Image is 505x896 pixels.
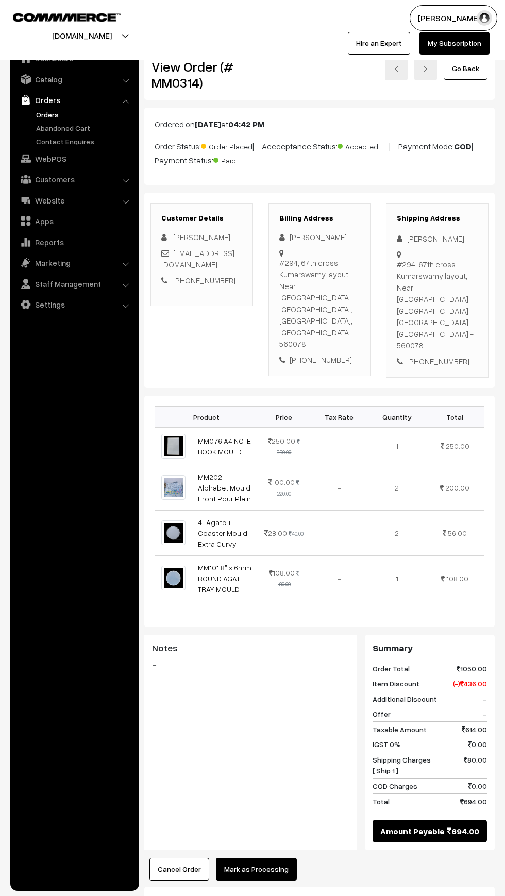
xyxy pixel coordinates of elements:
[310,465,368,510] td: -
[423,66,429,72] img: right-arrow.png
[33,123,136,133] a: Abandoned Cart
[213,153,265,166] span: Paid
[13,13,121,21] img: COMMMERCE
[373,678,419,689] span: Item Discount
[397,356,478,367] div: [PHONE_NUMBER]
[264,529,287,537] span: 28.00
[462,724,487,735] span: 614.00
[173,232,230,242] span: [PERSON_NAME]
[468,739,487,750] span: 0.00
[201,139,252,152] span: Order Placed
[468,781,487,791] span: 0.00
[13,253,136,272] a: Marketing
[483,694,487,704] span: -
[155,118,484,130] p: Ordered on at
[453,678,487,689] span: (-) 436.00
[269,568,295,577] span: 108.00
[397,259,478,351] div: #294, 67th cross Kumarswamy layout, Near [GEOGRAPHIC_DATA]. [GEOGRAPHIC_DATA], [GEOGRAPHIC_DATA],...
[152,658,349,671] blockquote: -
[410,5,497,31] button: [PERSON_NAME]…
[373,708,391,719] span: Offer
[258,407,310,428] th: Price
[393,66,399,72] img: left-arrow.png
[310,555,368,601] td: -
[368,407,426,428] th: Quantity
[161,214,242,223] h3: Customer Details
[198,518,247,548] a: 4" Agate + Coaster Mould Extra Curvy
[13,91,136,109] a: Orders
[279,231,360,243] div: [PERSON_NAME]
[373,694,437,704] span: Additional Discount
[16,23,148,48] button: [DOMAIN_NAME]
[396,574,398,583] span: 1
[13,10,103,23] a: COMMMERCE
[13,70,136,89] a: Catalog
[310,510,368,555] td: -
[397,214,478,223] h3: Shipping Address
[33,109,136,120] a: Orders
[149,858,209,881] button: Cancel Order
[446,574,468,583] span: 108.00
[198,472,251,503] a: MM202 Alphabet Mould Front Pour Plain
[454,141,472,151] b: COD
[396,442,398,450] span: 1
[373,724,427,735] span: Taxable Amount
[155,407,258,428] th: Product
[348,32,410,55] a: Hire an Expert
[373,796,390,807] span: Total
[373,643,487,654] h3: Summary
[228,119,264,129] b: 04:42 PM
[13,170,136,189] a: Customers
[373,663,410,674] span: Order Total
[279,214,360,223] h3: Billing Address
[279,354,360,366] div: [PHONE_NUMBER]
[161,434,186,458] img: 1701255722801-342713642.png
[289,530,304,537] strike: 40.00
[161,520,186,545] img: py0npl3q.png
[464,754,487,776] span: 80.00
[310,407,368,428] th: Tax Rate
[444,57,487,80] a: Go Back
[373,754,431,776] span: Shipping Charges [ Ship 1 ]
[457,663,487,674] span: 1050.00
[151,59,253,91] h2: View Order (# MM0314)
[13,233,136,251] a: Reports
[268,436,295,445] span: 250.00
[195,119,221,129] b: [DATE]
[198,436,251,456] a: MM076 A4 NOTE BOOK MOULD
[419,32,490,55] a: My Subscription
[277,438,300,455] strike: 350.00
[216,858,297,881] button: Mark as Processing
[198,563,251,594] a: MM101 8" x 6mm ROUND AGATE TRAY MOULD
[33,136,136,147] a: Contact Enquires
[268,478,295,486] span: 100.00
[13,275,136,293] a: Staff Management
[477,10,492,26] img: user
[395,483,399,492] span: 2
[13,212,136,230] a: Apps
[13,149,136,168] a: WebPOS
[161,248,234,269] a: [EMAIL_ADDRESS][DOMAIN_NAME]
[310,428,368,465] td: -
[483,708,487,719] span: -
[446,442,469,450] span: 250.00
[460,796,487,807] span: 694.00
[447,825,479,837] span: 694.00
[448,529,467,537] span: 56.00
[338,139,389,152] span: Accepted
[152,643,349,654] h3: Notes
[161,475,186,499] img: 1701515379169-889675259.png
[373,739,401,750] span: IGST 0%
[161,566,186,590] img: 1701169111123-190525468.png
[13,295,136,314] a: Settings
[397,233,478,245] div: [PERSON_NAME]
[426,407,484,428] th: Total
[373,781,417,791] span: COD Charges
[380,825,445,837] span: Amount Payable
[13,191,136,210] a: Website
[445,483,469,492] span: 200.00
[155,139,484,166] p: Order Status: | Accceptance Status: | Payment Mode: | Payment Status:
[173,276,235,285] a: [PHONE_NUMBER]
[279,257,360,350] div: #294, 67th cross Kumarswamy layout, Near [GEOGRAPHIC_DATA]. [GEOGRAPHIC_DATA], [GEOGRAPHIC_DATA],...
[395,529,399,537] span: 2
